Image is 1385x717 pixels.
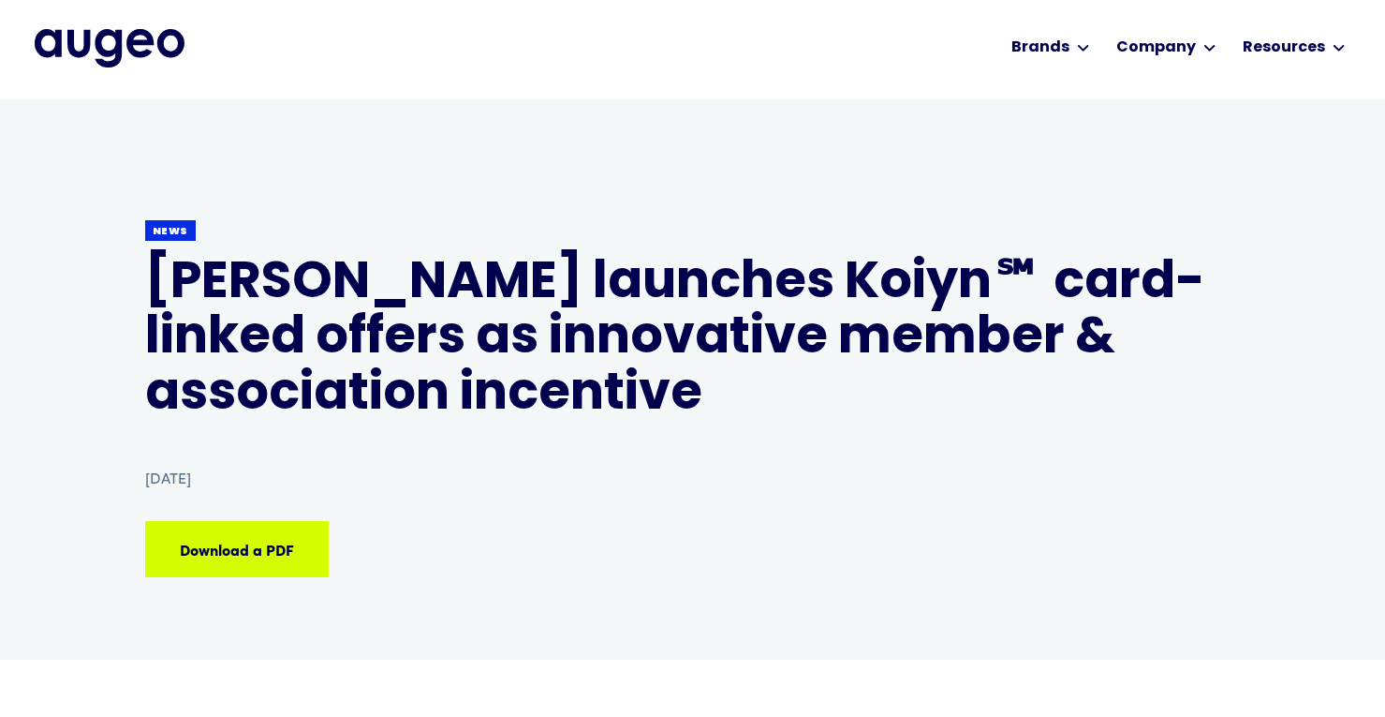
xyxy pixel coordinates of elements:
[35,29,184,67] a: home
[145,469,191,491] div: [DATE]
[1243,37,1325,59] div: Resources
[145,257,1241,424] h1: [PERSON_NAME] launches Koiyn℠ card-linked offers as innovative member & association incentive
[1116,37,1196,59] div: Company
[1011,37,1069,59] div: Brands
[153,225,189,239] div: News
[145,521,329,577] a: Download a PDF
[35,29,184,67] img: Augeo's full logo in midnight blue.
